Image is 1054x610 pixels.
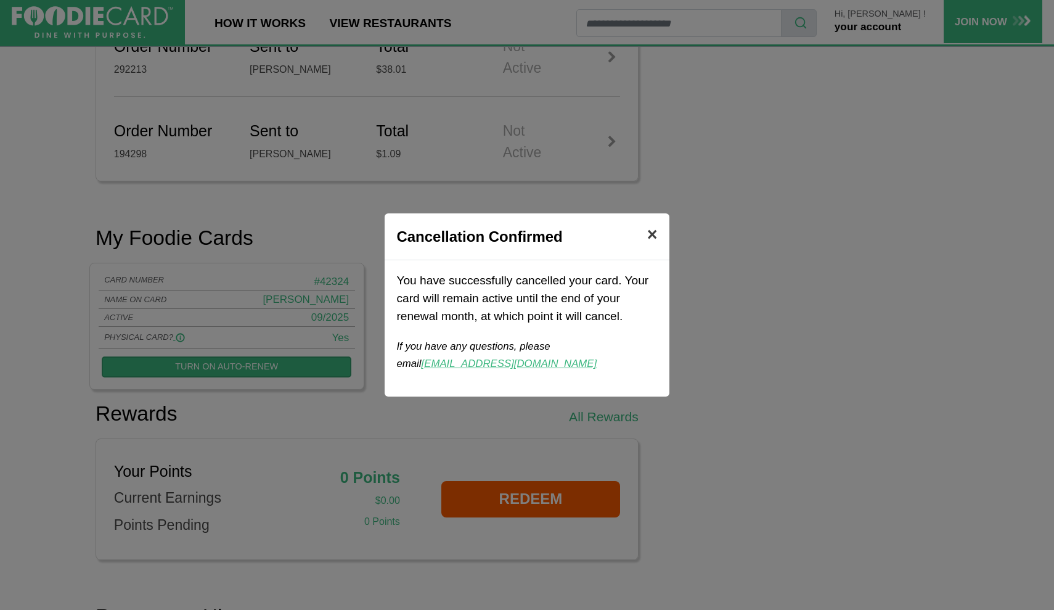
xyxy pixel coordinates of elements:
i: If you have any questions, please email [396,340,597,370]
p: You have successfully cancelled your card. Your card will remain active until the end of your ren... [396,272,657,325]
span: × [647,225,658,244]
h5: Cancellation Confirmed [396,226,562,248]
a: [EMAIL_ADDRESS][DOMAIN_NAME] [422,358,597,369]
button: Close [635,213,669,255]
